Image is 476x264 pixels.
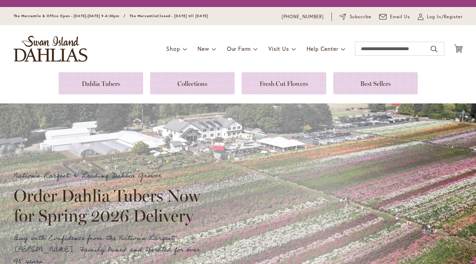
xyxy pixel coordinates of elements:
a: Log In/Register [418,13,463,20]
a: Subscribe [340,13,371,20]
span: Our Farm [227,45,251,52]
span: Log In/Register [427,13,463,20]
span: Email Us [390,13,410,20]
span: Subscribe [350,13,372,20]
a: store logo [14,36,87,62]
a: Email Us [379,13,410,20]
a: [PHONE_NUMBER] [282,13,324,20]
span: The Mercantile & Office Open - [DATE]-[DATE] 9-4:30pm / The Mercantile [14,14,157,18]
h2: Order Dahlia Tubers Now for Spring 2026 Delivery [14,186,207,225]
span: Shop [166,45,180,52]
button: Search [431,43,437,55]
span: New [197,45,209,52]
span: Visit Us [268,45,289,52]
span: Closed - [DATE] till [DATE] [157,14,208,18]
span: Help Center [307,45,338,52]
p: Nation's Largest & Leading Dahlia Grower [14,170,207,182]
